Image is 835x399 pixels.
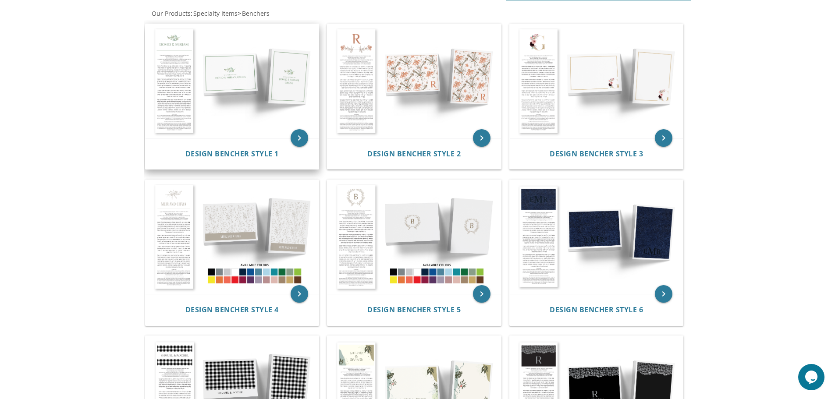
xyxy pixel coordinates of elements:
a: keyboard_arrow_right [473,285,490,303]
a: Benchers [241,9,270,18]
img: Design Bencher Style 1 [146,24,319,138]
span: Design Bencher Style 3 [550,149,643,159]
a: Design Bencher Style 5 [367,306,461,314]
a: Design Bencher Style 2 [367,150,461,158]
a: Our Products [151,9,191,18]
a: keyboard_arrow_right [655,129,672,147]
a: keyboard_arrow_right [291,285,308,303]
span: Design Bencher Style 1 [185,149,279,159]
span: Design Bencher Style 6 [550,305,643,314]
img: Design Bencher Style 3 [510,24,683,138]
span: Design Bencher Style 2 [367,149,461,159]
span: Benchers [242,9,270,18]
img: Design Bencher Style 5 [327,180,501,294]
img: Design Bencher Style 2 [327,24,501,138]
iframe: chat widget [798,364,826,390]
span: Specialty Items [193,9,238,18]
a: Design Bencher Style 4 [185,306,279,314]
span: Design Bencher Style 4 [185,305,279,314]
div: : [144,9,418,18]
span: Design Bencher Style 5 [367,305,461,314]
a: Design Bencher Style 1 [185,150,279,158]
img: Design Bencher Style 6 [510,180,683,294]
a: Design Bencher Style 6 [550,306,643,314]
img: Design Bencher Style 4 [146,180,319,294]
a: keyboard_arrow_right [473,129,490,147]
a: Design Bencher Style 3 [550,150,643,158]
a: keyboard_arrow_right [655,285,672,303]
a: keyboard_arrow_right [291,129,308,147]
a: Specialty Items [192,9,238,18]
span: > [238,9,270,18]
